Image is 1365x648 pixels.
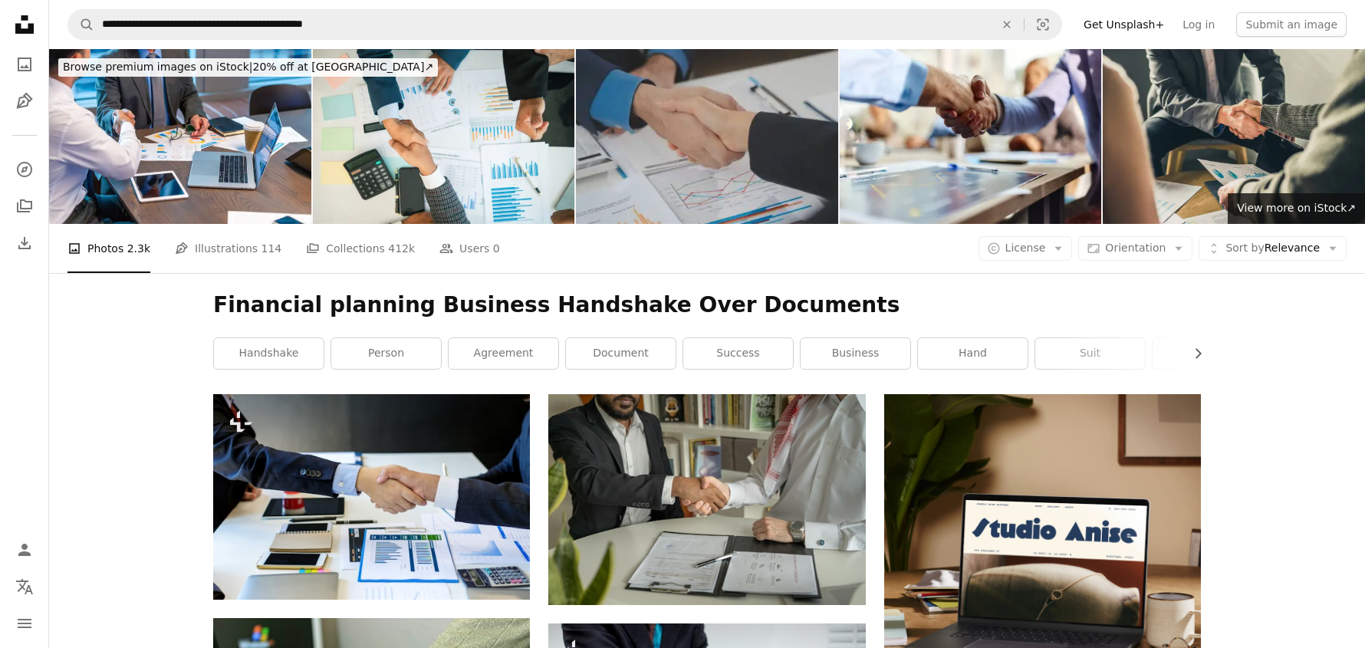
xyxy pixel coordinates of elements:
[1225,241,1320,256] span: Relevance
[683,338,793,369] a: success
[1225,242,1264,254] span: Sort by
[449,338,558,369] a: agreement
[9,86,40,117] a: Illustrations
[261,240,282,257] span: 114
[439,224,500,273] a: Users 0
[1005,242,1046,254] span: License
[1237,202,1356,214] span: View more on iStock ↗
[9,608,40,639] button: Menu
[566,338,676,369] a: document
[175,224,281,273] a: Illustrations 114
[576,49,838,224] img: Business handshake for teamwork of business merger and acquisition,successful negotiate,hand shak...
[313,49,575,224] img: Businessmen and investors join hands symbolize friendship and cooperation in business success. co...
[1236,12,1347,37] button: Submit an image
[213,291,1201,319] h1: Financial planning Business Handshake Over Documents
[49,49,311,224] img: Businessmen shaking hands. Both are dressed in business clothing and there is paperwork with fina...
[979,236,1073,261] button: License
[1199,236,1347,261] button: Sort byRelevance
[840,49,1102,224] img: Successful agreement on a business meeting!
[63,61,433,73] span: 20% off at [GEOGRAPHIC_DATA] ↗
[213,489,530,503] a: Business people shaking hands. Congratulations and success of the business.
[1228,193,1365,224] a: View more on iStock↗
[548,492,865,506] a: a couple of men shaking hands over a desk
[9,228,40,258] a: Download History
[9,49,40,80] a: Photos
[67,9,1062,40] form: Find visuals sitewide
[388,240,415,257] span: 412k
[801,338,910,369] a: business
[213,394,530,600] img: Business people shaking hands. Congratulations and success of the business.
[1184,338,1201,369] button: scroll list to the right
[493,240,500,257] span: 0
[9,571,40,602] button: Language
[9,535,40,565] a: Log in / Sign up
[1153,338,1262,369] a: corporate
[214,338,324,369] a: handshake
[306,224,415,273] a: Collections 412k
[548,394,865,605] img: a couple of men shaking hands over a desk
[1078,236,1192,261] button: Orientation
[918,338,1028,369] a: hand
[1035,338,1145,369] a: suit
[1025,10,1061,39] button: Visual search
[990,10,1024,39] button: Clear
[68,10,94,39] button: Search Unsplash
[49,49,447,86] a: Browse premium images on iStock|20% off at [GEOGRAPHIC_DATA]↗
[331,338,441,369] a: person
[1105,242,1166,254] span: Orientation
[9,154,40,185] a: Explore
[63,61,252,73] span: Browse premium images on iStock |
[9,191,40,222] a: Collections
[1103,49,1365,224] img: Advisor shaking hands with client
[1173,12,1224,37] a: Log in
[1074,12,1173,37] a: Get Unsplash+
